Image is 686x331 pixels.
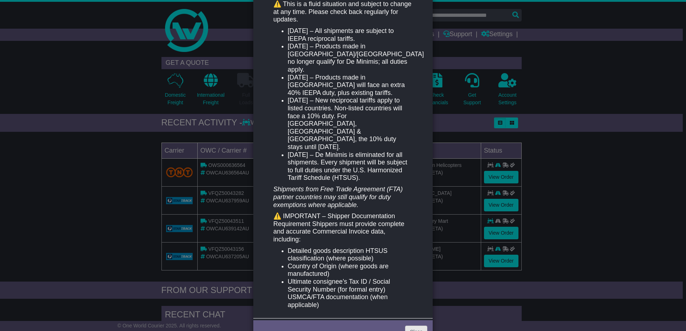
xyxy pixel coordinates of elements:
[288,151,413,182] li: [DATE] – De Minimis is eliminated for all shipments. Every shipment will be subject to full dutie...
[288,247,413,263] li: Detailed goods description HTSUS classification (where possible)
[273,0,413,24] p: ⚠️ This is a fluid situation and subject to change at any time. Please check back regularly for u...
[288,43,413,73] li: [DATE] – Products made in [GEOGRAPHIC_DATA]/[GEOGRAPHIC_DATA] no longer qualify for De Minimis; a...
[288,97,413,151] li: [DATE] – New reciprocal tariffs apply to listed countries. Non-listed countries will face a 10% d...
[273,186,403,208] em: Shipments from Free Trade Agreement (FTA) partner countries may still qualify for duty exemptions...
[288,278,413,309] li: Ultimate consignee’s Tax ID / Social Security Number (for formal entry) USMCA/FTA documentation (...
[288,263,413,278] li: Country of Origin (where goods are manufactured)
[288,27,413,43] li: [DATE] – All shipments are subject to IEEPA reciprocal tariffs.
[273,212,413,243] p: ⚠️ IMPORTANT – Shipper Documentation Requirement Shippers must provide complete and accurate Comm...
[288,74,413,97] li: [DATE] – Products made in [GEOGRAPHIC_DATA] will face an extra 40% IEEPA duty, plus existing tari...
